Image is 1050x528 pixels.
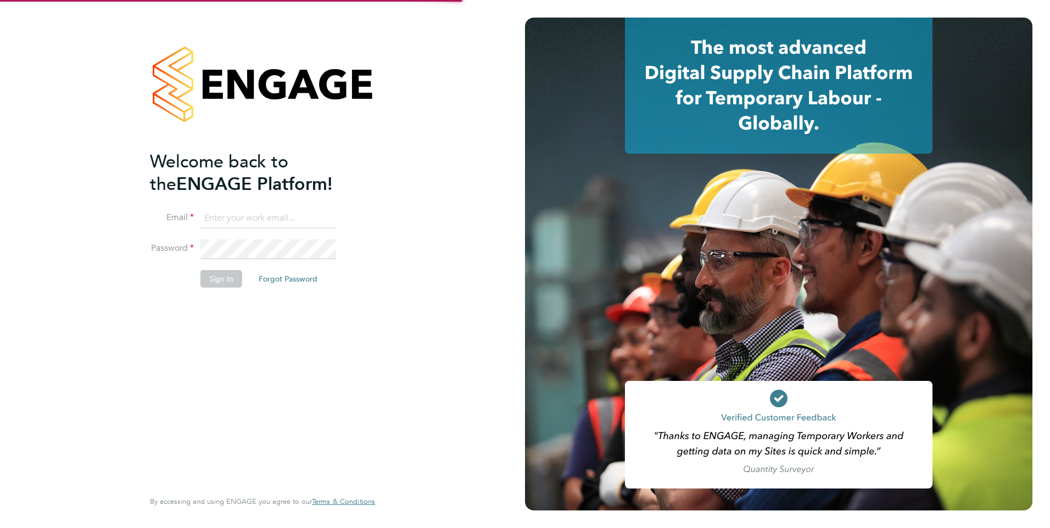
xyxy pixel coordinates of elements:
span: Welcome back to the [150,151,288,195]
label: Email [150,212,194,223]
label: Password [150,243,194,254]
button: Forgot Password [250,270,326,288]
h2: ENGAGE Platform! [150,150,364,195]
button: Sign In [200,270,242,288]
span: By accessing and using ENGAGE you agree to our [150,497,375,506]
input: Enter your work email... [200,209,336,228]
a: Terms & Conditions [312,497,375,506]
span: Terms & Conditions [312,497,375,506]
